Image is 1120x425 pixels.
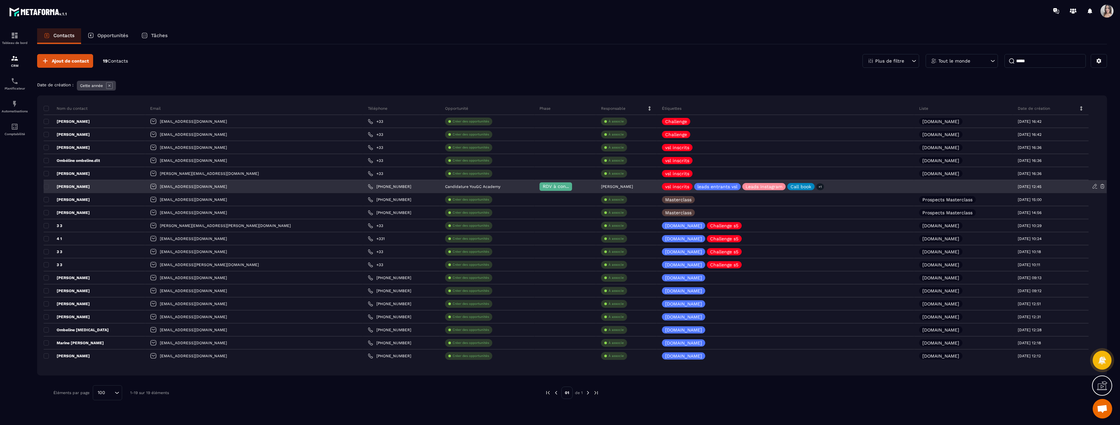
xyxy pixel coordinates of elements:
[2,50,28,72] a: formationformationCRM
[368,119,383,124] a: +33
[922,171,959,176] p: [DOMAIN_NAME]
[11,54,19,62] img: formation
[81,28,135,44] a: Opportunités
[922,145,959,150] p: [DOMAIN_NAME]
[108,58,128,64] span: Contacts
[44,249,62,254] p: 3 3
[11,100,19,108] img: automations
[44,327,109,333] p: Ombeline [MEDICAL_DATA]
[665,184,689,189] p: vsl inscrits
[1018,197,1042,202] p: [DATE] 15:00
[922,315,959,319] p: [DOMAIN_NAME]
[453,276,489,280] p: Créer des opportunités
[922,249,959,254] p: [DOMAIN_NAME]
[710,223,738,228] p: Challenge s5
[609,119,624,124] p: À associe
[609,171,624,176] p: À associe
[1018,302,1041,306] p: [DATE] 12:51
[2,27,28,50] a: formationformationTableau de bord
[919,106,928,111] p: Liste
[453,341,489,345] p: Créer des opportunités
[11,32,19,39] img: formation
[601,106,625,111] p: Responsable
[609,302,624,306] p: À associe
[368,236,385,241] a: +331
[368,288,411,293] a: [PHONE_NUMBER]
[1018,354,1041,358] p: [DATE] 12:12
[44,301,90,306] p: [PERSON_NAME]
[561,387,573,399] p: 01
[453,145,489,150] p: Créer des opportunités
[1018,341,1041,345] p: [DATE] 12:18
[922,119,959,124] p: [DOMAIN_NAME]
[44,210,90,215] p: [PERSON_NAME]
[453,302,489,306] p: Créer des opportunités
[2,118,28,141] a: accountantaccountantComptabilité
[368,353,411,359] a: [PHONE_NUMBER]
[44,236,62,241] p: 4 1
[368,340,411,346] a: [PHONE_NUMBER]
[665,197,692,202] p: Masterclass
[53,33,75,38] p: Contacts
[1093,399,1112,418] a: Ouvrir le chat
[95,389,107,396] span: 100
[665,302,702,306] p: [DOMAIN_NAME]
[107,389,113,396] input: Search for option
[585,390,591,396] img: next
[609,262,624,267] p: À associe
[609,289,624,293] p: À associe
[665,354,702,358] p: [DOMAIN_NAME]
[665,145,689,150] p: vsl inscrits
[665,236,702,241] p: [DOMAIN_NAME]
[609,145,624,150] p: À associe
[1018,328,1042,332] p: [DATE] 12:28
[9,6,68,18] img: logo
[97,33,128,38] p: Opportunités
[665,158,689,163] p: vsl inscrits
[453,210,489,215] p: Créer des opportunités
[453,328,489,332] p: Créer des opportunités
[609,341,624,345] p: À associe
[665,276,702,280] p: [DOMAIN_NAME]
[791,184,811,189] p: Call book
[368,197,411,202] a: [PHONE_NUMBER]
[1018,184,1042,189] p: [DATE] 12:45
[665,328,702,332] p: [DOMAIN_NAME]
[368,210,411,215] a: [PHONE_NUMBER]
[609,315,624,319] p: À associe
[922,197,973,202] p: Prospects Masterclass
[922,158,959,163] p: [DOMAIN_NAME]
[665,210,692,215] p: Masterclass
[609,132,624,137] p: À associe
[710,236,738,241] p: Challenge s5
[44,314,90,319] p: [PERSON_NAME]
[44,171,90,176] p: [PERSON_NAME]
[1018,236,1042,241] p: [DATE] 10:24
[593,390,599,396] img: next
[575,390,583,395] p: de 1
[665,223,702,228] p: [DOMAIN_NAME]
[11,77,19,85] img: scheduler
[922,210,973,215] p: Prospects Masterclass
[368,262,383,267] a: +33
[665,171,689,176] p: vsl inscrits
[665,132,687,137] p: Challenge
[922,276,959,280] p: [DOMAIN_NAME]
[922,262,959,267] p: [DOMAIN_NAME]
[368,145,383,150] a: +33
[44,275,90,280] p: [PERSON_NAME]
[553,390,559,396] img: prev
[368,301,411,306] a: [PHONE_NUMBER]
[453,262,489,267] p: Créer des opportunités
[816,183,824,190] p: +1
[922,354,959,358] p: [DOMAIN_NAME]
[445,184,500,189] p: Candidature YouGC Academy
[2,41,28,45] p: Tableau de bord
[2,109,28,113] p: Automatisations
[609,236,624,241] p: À associe
[44,340,104,346] p: Marine [PERSON_NAME]
[922,302,959,306] p: [DOMAIN_NAME]
[1018,249,1041,254] p: [DATE] 10:18
[609,354,624,358] p: À associe
[665,315,702,319] p: [DOMAIN_NAME]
